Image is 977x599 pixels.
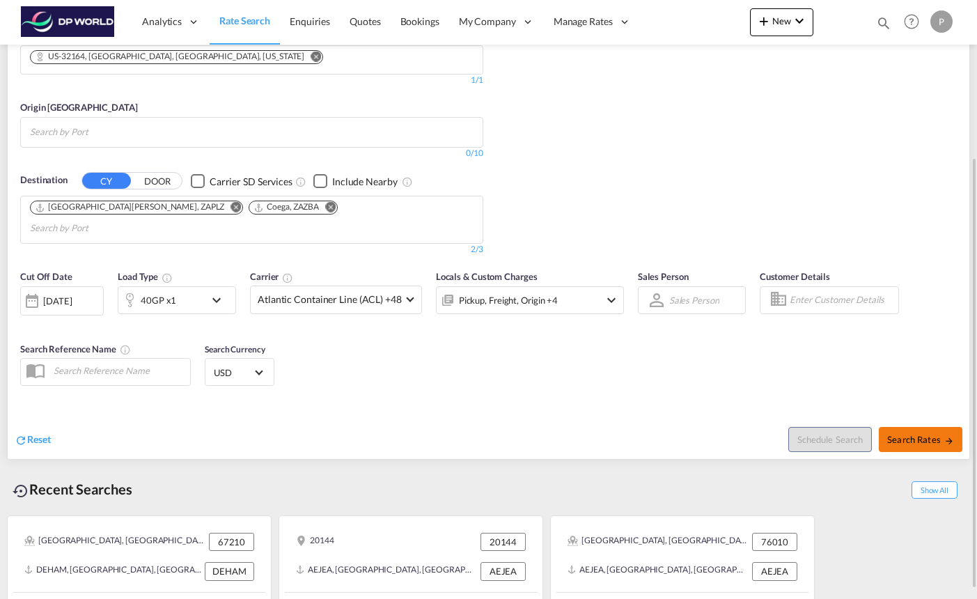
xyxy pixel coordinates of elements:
button: Remove [302,51,322,65]
span: USD [214,366,253,379]
md-icon: The selected Trucker/Carrierwill be displayed in the rate results If the rates are from another f... [282,272,293,283]
span: Reset [27,433,51,445]
md-icon: icon-information-outline [162,272,173,283]
span: Sales Person [638,271,689,282]
div: 20144 [480,533,526,551]
span: Cut Off Date [20,271,72,282]
span: Quotes [350,15,380,27]
input: Chips input. [30,217,162,240]
span: Search Rates [887,434,954,445]
div: DEHAM [205,562,254,580]
button: Note: By default Schedule search will only considerorigin ports, destination ports and cut off da... [788,427,872,452]
div: Arlington, TX, Texas, 76010, United States, North America, Americas [568,533,749,551]
div: Coega, ZAZBA [253,201,319,213]
span: Customer Details [760,271,830,282]
div: Carrier SD Services [210,175,292,189]
img: c08ca190194411f088ed0f3ba295208c.png [21,6,115,38]
md-checkbox: Checkbox No Ink [191,173,292,188]
span: Enquiries [290,15,330,27]
div: Port Elizabeth, ZAPLZ [35,201,224,213]
span: Origin [GEOGRAPHIC_DATA] [20,102,138,113]
div: AEJEA [752,562,797,580]
span: Search Reference Name [20,343,131,355]
md-chips-wrap: Chips container with autocompletion. Enter the text area, type text to search, and then use the u... [28,118,168,143]
div: 2/3 [20,244,483,256]
md-icon: icon-chevron-down [603,292,620,309]
div: P [930,10,953,33]
md-icon: icon-chevron-down [791,13,808,29]
div: 20144 [296,533,334,551]
div: AEJEA [480,562,526,580]
md-datepicker: Select [20,313,31,332]
button: DOOR [133,173,182,189]
div: Help [900,10,930,35]
input: Search Reference Name [47,360,190,381]
div: DEHAM, Hamburg, Germany, Western Europe, Europe [24,562,201,580]
span: Destination [20,173,68,187]
div: Press delete to remove this chip. [35,51,307,63]
div: OriginDOOR CY Chips container. Use arrow keys to select chips.1/1Origin [GEOGRAPHIC_DATA] Chips c... [8,2,969,459]
span: New [756,15,808,26]
div: 76010 [752,533,797,551]
span: Show All [912,481,958,499]
span: Locals & Custom Charges [436,271,538,282]
div: Recent Searches [7,474,138,505]
span: My Company [459,15,516,29]
div: US-32164, Palm Coast, FL, Florida [35,51,304,63]
div: Pickup Freight Origin Origin Custom Destination Destination Custom Factory Stuffingicon-chevron-down [436,286,624,314]
div: [DATE] [20,286,104,316]
md-select: Sales Person [668,290,721,310]
span: Atlantic Container Line (ACL) +48 [258,293,402,306]
div: icon-magnify [876,15,891,36]
md-icon: Unchecked: Search for CY (Container Yard) services for all selected carriers.Checked : Search for... [295,176,306,187]
div: 40GP x1icon-chevron-down [118,286,236,314]
div: AEJEA, Jebel Ali, United Arab Emirates, Middle East, Middle East [296,562,477,580]
button: Remove [316,201,337,215]
button: CY [82,173,131,189]
button: icon-plus 400-fgNewicon-chevron-down [750,8,813,36]
div: 1/1 [20,75,483,86]
div: Pickup Freight Origin Origin Custom Destination Destination Custom Factory Stuffing [459,290,558,310]
span: Load Type [118,271,173,282]
span: Manage Rates [554,15,613,29]
md-icon: Unchecked: Ignores neighbouring ports when fetching rates.Checked : Includes neighbouring ports w... [402,176,413,187]
md-icon: icon-plus 400-fg [756,13,772,29]
span: Analytics [142,15,182,29]
md-icon: icon-backup-restore [13,483,29,499]
md-icon: icon-refresh [15,434,27,446]
md-select: Select Currency: $ USDUnited States Dollar [212,362,267,382]
div: 40GP x1 [141,290,176,310]
div: Press delete to remove this chip. [253,201,322,213]
div: Press delete to remove this chip. [35,201,227,213]
md-icon: icon-chevron-down [208,292,232,309]
span: Carrier [250,271,293,282]
span: Rate Search [219,15,270,26]
div: AEJEA, Jebel Ali, United Arab Emirates, Middle East, Middle East [568,562,749,580]
span: Help [900,10,923,33]
span: Search Currency [205,344,265,355]
div: Include Nearby [332,175,398,189]
md-icon: icon-arrow-right [944,436,954,446]
md-chips-wrap: Chips container. Use arrow keys to select chips. [28,46,334,70]
input: Search by Port [30,121,162,143]
md-icon: icon-magnify [876,15,891,31]
div: icon-refreshReset [15,433,51,448]
md-chips-wrap: Chips container. Use arrow keys to select chips. [28,196,476,240]
div: 0/10 [466,148,483,160]
button: Remove [221,201,242,215]
div: [DATE] [43,295,72,307]
input: Enter Customer Details [790,290,894,311]
button: Search Ratesicon-arrow-right [879,427,962,452]
md-checkbox: Checkbox No Ink [313,173,398,188]
div: 67210 [209,533,254,551]
md-icon: Your search will be saved by the below given name [120,344,131,355]
div: Wichita, KS, Kansas, 67210, United States, North America, Americas [24,533,205,551]
span: Bookings [400,15,439,27]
